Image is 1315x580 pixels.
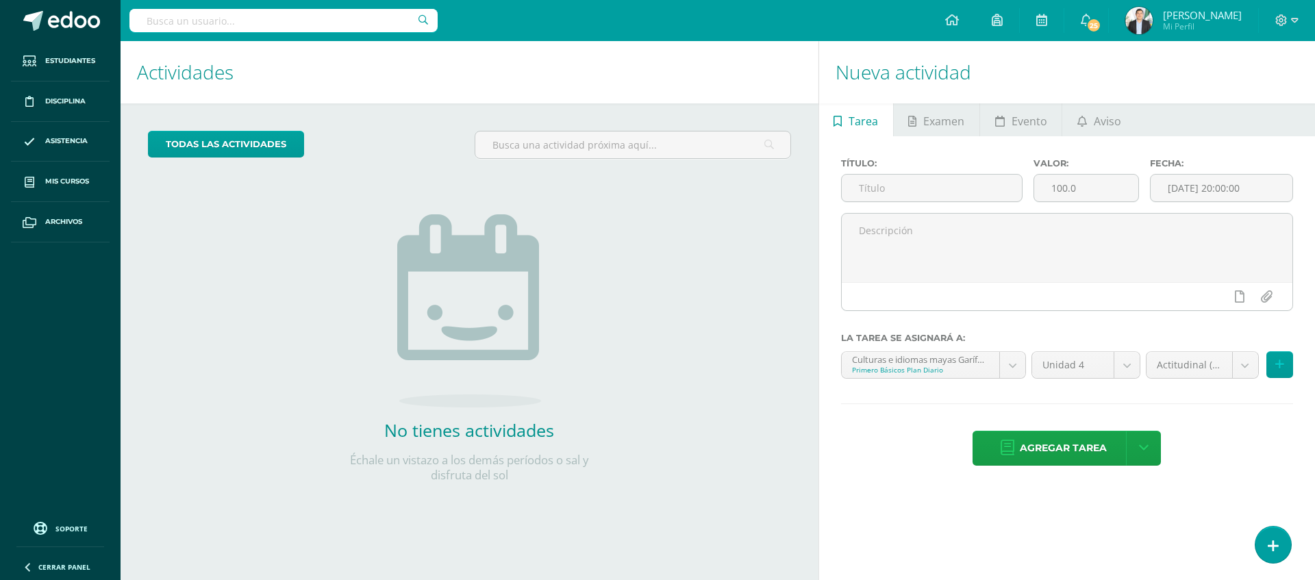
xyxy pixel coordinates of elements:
[45,55,95,66] span: Estudiantes
[1157,352,1222,378] span: Actitudinal (10.0%)
[45,96,86,107] span: Disciplina
[841,158,1023,168] label: Título:
[11,41,110,81] a: Estudiantes
[45,136,88,147] span: Asistencia
[852,352,989,365] div: Culturas e idiomas mayas Garífuna y Xinca L2 'A'
[842,352,1025,378] a: Culturas e idiomas mayas Garífuna y Xinca L2 'A'Primero Básicos Plan Diario
[836,41,1299,103] h1: Nueva actividad
[38,562,90,572] span: Cerrar panel
[1150,158,1293,168] label: Fecha:
[11,122,110,162] a: Asistencia
[852,365,989,375] div: Primero Básicos Plan Diario
[1034,158,1138,168] label: Valor:
[894,103,979,136] a: Examen
[842,175,1023,201] input: Título
[55,524,88,533] span: Soporte
[980,103,1062,136] a: Evento
[45,176,89,187] span: Mis cursos
[11,202,110,242] a: Archivos
[332,453,606,483] p: Échale un vistazo a los demás períodos o sal y disfruta del sol
[148,131,304,157] a: todas las Actividades
[16,518,104,537] a: Soporte
[841,333,1293,343] label: La tarea se asignará a:
[1020,431,1107,465] span: Agregar tarea
[129,9,438,32] input: Busca un usuario...
[1163,8,1242,22] span: [PERSON_NAME]
[1062,103,1136,136] a: Aviso
[1042,352,1103,378] span: Unidad 4
[11,162,110,202] a: Mis cursos
[45,216,82,227] span: Archivos
[1163,21,1242,32] span: Mi Perfil
[332,418,606,442] h2: No tienes actividades
[1147,352,1258,378] a: Actitudinal (10.0%)
[819,103,893,136] a: Tarea
[137,41,802,103] h1: Actividades
[1034,175,1138,201] input: Puntos máximos
[397,214,541,407] img: no_activities.png
[1094,105,1121,138] span: Aviso
[1086,18,1101,33] span: 25
[849,105,878,138] span: Tarea
[1032,352,1140,378] a: Unidad 4
[1151,175,1292,201] input: Fecha de entrega
[475,131,790,158] input: Busca una actividad próxima aquí...
[1125,7,1153,34] img: 9c404a2ad2021673dbd18c145ee506f9.png
[1012,105,1047,138] span: Evento
[11,81,110,122] a: Disciplina
[923,105,964,138] span: Examen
